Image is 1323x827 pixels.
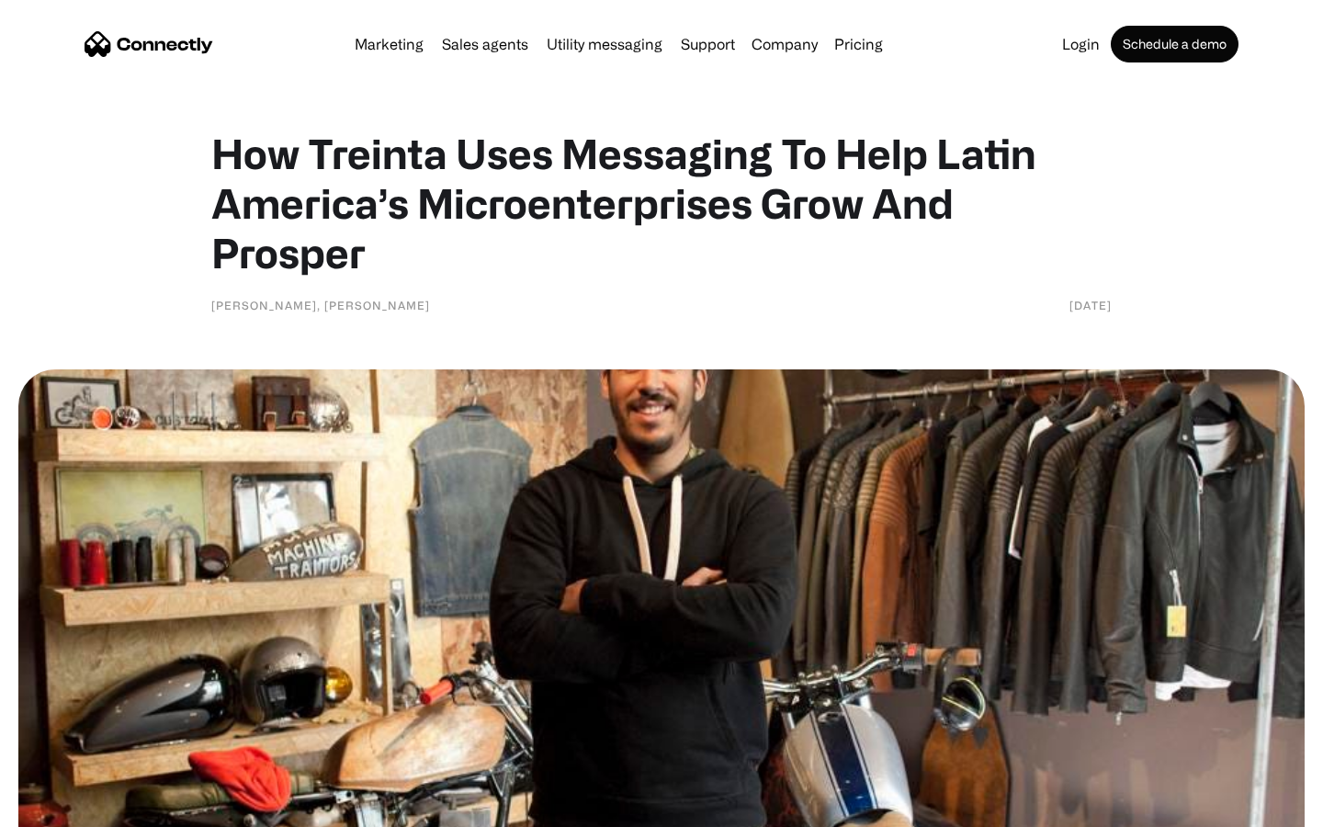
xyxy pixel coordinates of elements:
a: Pricing [827,37,890,51]
a: Marketing [347,37,431,51]
div: [DATE] [1069,296,1112,314]
h1: How Treinta Uses Messaging To Help Latin America’s Microenterprises Grow And Prosper [211,129,1112,278]
a: Sales agents [435,37,536,51]
a: Schedule a demo [1111,26,1238,62]
a: Login [1055,37,1107,51]
ul: Language list [37,795,110,821]
aside: Language selected: English [18,795,110,821]
div: Company [752,31,818,57]
a: Support [673,37,742,51]
div: [PERSON_NAME], [PERSON_NAME] [211,296,430,314]
a: Utility messaging [539,37,670,51]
